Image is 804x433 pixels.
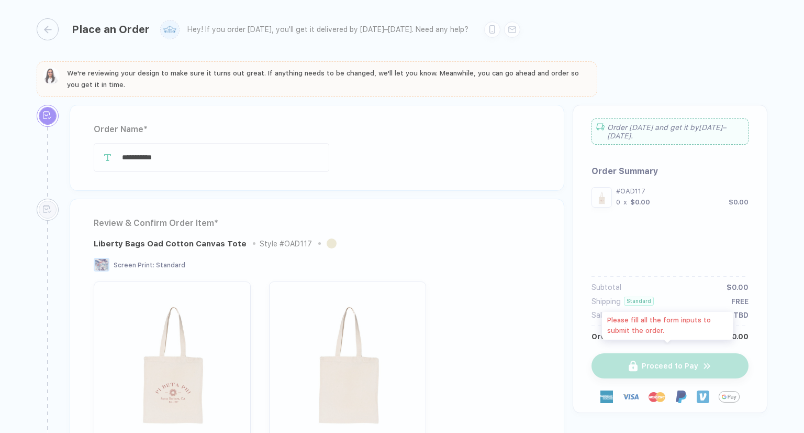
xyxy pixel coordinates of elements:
span: Screen Print : [114,262,154,269]
div: Order Name [94,121,540,138]
div: Sales Tax [591,311,624,319]
img: user profile [161,20,179,39]
div: $0.00 [729,198,749,206]
div: Order Summary [591,166,749,176]
img: Venmo [697,391,709,403]
img: master-card [649,388,665,405]
div: Order [DATE] and get it by [DATE]–[DATE] . [591,118,749,145]
img: Screen Print [94,258,109,272]
div: $0.00 [727,283,749,291]
div: Order Total [591,332,636,341]
div: Subtotal [591,283,621,291]
div: Review & Confirm Order Item [94,215,540,232]
img: GPay [719,386,740,407]
div: Please fill all the form inputs to submit the order. [602,312,733,340]
div: $0.00 [727,332,749,341]
div: TBD [733,311,749,319]
div: $0.00 [630,198,650,206]
button: We're reviewing your design to make sure it turns out great. If anything needs to be changed, we'... [43,68,591,91]
div: Place an Order [72,23,150,36]
img: 0b0d0846-f9c8-4c6f-b7b3-4e4128acfbc9_nt_front_1756935600260.jpg [594,190,609,205]
div: Hey! If you order [DATE], you'll get it delivered by [DATE]–[DATE]. Need any help? [187,25,468,34]
div: Style # OAD117 [260,240,312,248]
div: Shipping [591,297,621,306]
div: x [622,198,628,206]
div: #OAD117 [616,187,749,195]
div: Liberty Bags Oad Cotton Canvas Tote [94,239,247,248]
img: sophie [43,68,60,84]
span: We're reviewing your design to make sure it turns out great. If anything needs to be changed, we'... [67,69,579,89]
img: express [600,391,613,403]
div: 0 [616,198,620,206]
div: Standard [624,297,654,306]
span: Standard [156,262,185,269]
div: FREE [731,297,749,306]
img: visa [622,388,639,405]
img: Paypal [675,391,687,403]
